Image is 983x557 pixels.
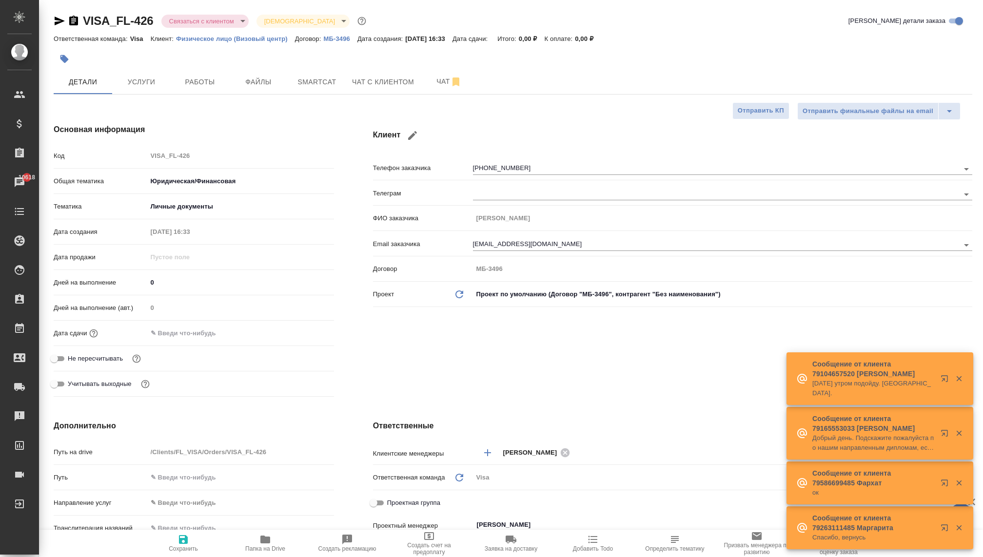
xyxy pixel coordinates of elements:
[387,498,440,508] span: Проектная группа
[497,35,518,42] p: Итого:
[812,488,934,498] p: ок
[473,262,972,276] input: Пустое поле
[470,530,552,557] button: Заявка на доставку
[552,530,634,557] button: Добавить Todo
[54,420,334,432] h4: Дополнительно
[54,151,147,161] p: Код
[147,198,334,215] div: Личные документы
[503,446,573,459] div: [PERSON_NAME]
[147,275,334,289] input: ✎ Введи что-нибудь
[373,239,473,249] p: Email заказчика
[177,76,223,88] span: Работы
[245,545,285,552] span: Папка на Drive
[352,76,414,88] span: Чат с клиентом
[812,359,934,379] p: Сообщение от клиента 79104657520 [PERSON_NAME]
[473,211,972,225] input: Пустое поле
[935,423,958,447] button: Открыть в новой вкладке
[147,149,334,163] input: Пустое поле
[545,35,575,42] p: К оплате:
[645,545,704,552] span: Определить тематику
[812,533,934,542] p: Спасибо, вернусь
[812,468,934,488] p: Сообщение от клиента 79586699485 Фархат
[519,35,545,42] p: 0,00 ₽
[83,14,154,27] a: VISA_FL-426
[147,495,334,511] div: ✎ Введи что-нибудь
[318,545,376,552] span: Создать рекламацию
[812,414,934,433] p: Сообщение от клиента 79165553033 [PERSON_NAME]
[147,470,334,484] input: ✎ Введи что-нибудь
[2,170,37,194] a: 10618
[151,498,322,508] div: ✎ Введи что-нибудь
[147,250,233,264] input: Пустое поле
[54,523,147,533] p: Транслитерация названий
[306,530,388,557] button: Создать рекламацию
[68,379,132,389] span: Учитывать выходные
[485,545,537,552] span: Заявка на доставку
[573,545,613,552] span: Добавить Todo
[13,173,41,182] span: 10618
[151,35,176,42] p: Клиент:
[68,354,123,364] span: Не пересчитывать
[54,447,147,457] p: Путь на drive
[147,225,233,239] input: Пустое поле
[147,445,334,459] input: Пустое поле
[256,15,350,28] div: Связаться с клиентом
[355,15,368,27] button: Доп статусы указывают на важность/срочность заказа
[960,238,973,252] button: Open
[575,35,601,42] p: 0,00 ₽
[473,286,972,303] div: Проект по умолчанию (Договор "МБ-3496", контрагент "Без наименования")
[142,530,224,557] button: Сохранить
[716,530,798,557] button: Призвать менеджера по развитию
[373,264,473,274] p: Договор
[373,449,473,459] p: Клиентские менеджеры
[960,188,973,201] button: Open
[59,76,106,88] span: Детали
[295,35,324,42] p: Договор:
[373,124,972,147] h4: Клиент
[503,448,563,458] span: [PERSON_NAME]
[147,301,334,315] input: Пустое поле
[373,213,473,223] p: ФИО заказчика
[935,369,958,392] button: Открыть в новой вкладке
[812,433,934,453] p: Добрый день. Подскажите пожалуйста по нашим направленным дипломам, если ли движения?
[797,102,939,120] button: Отправить финальные файлы на email
[732,102,789,119] button: Отправить КП
[373,420,972,432] h4: Ответственные
[54,498,147,508] p: Направление услуг
[235,76,282,88] span: Файлы
[357,35,405,42] p: Дата создания:
[54,227,147,237] p: Дата создания
[949,479,969,487] button: Закрыть
[949,374,969,383] button: Закрыть
[812,513,934,533] p: Сообщение от клиента 79263111485 Маргарита
[722,542,792,556] span: Призвать менеджера по развитию
[388,530,470,557] button: Создать счет на предоплату
[54,176,147,186] p: Общая тематика
[738,105,784,116] span: Отправить КП
[54,278,147,288] p: Дней на выполнение
[373,163,473,173] p: Телефон заказчика
[323,34,357,42] a: МБ-3496
[54,328,87,338] p: Дата сдачи
[130,35,151,42] p: Visa
[476,441,499,464] button: Добавить менеджера
[949,523,969,532] button: Закрыть
[294,76,340,88] span: Smartcat
[373,289,394,299] p: Проект
[394,542,464,556] span: Создать счет на предоплату
[426,76,472,88] span: Чат
[166,17,237,25] button: Связаться с клиентом
[176,35,295,42] p: Физическое лицо (Визовый центр)
[473,469,972,486] div: Visa
[147,521,334,535] input: ✎ Введи что-нибудь
[373,473,445,482] p: Ответственная команда
[147,173,334,190] div: Юридическая/Финансовая
[373,189,473,198] p: Телеграм
[634,530,716,557] button: Определить тематику
[848,16,945,26] span: [PERSON_NAME] детали заказа
[147,326,233,340] input: ✎ Введи что-нибудь
[139,378,152,390] button: Выбери, если сб и вс нужно считать рабочими днями для выполнения заказа.
[452,35,490,42] p: Дата сдачи:
[54,48,75,70] button: Добавить тэг
[118,76,165,88] span: Услуги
